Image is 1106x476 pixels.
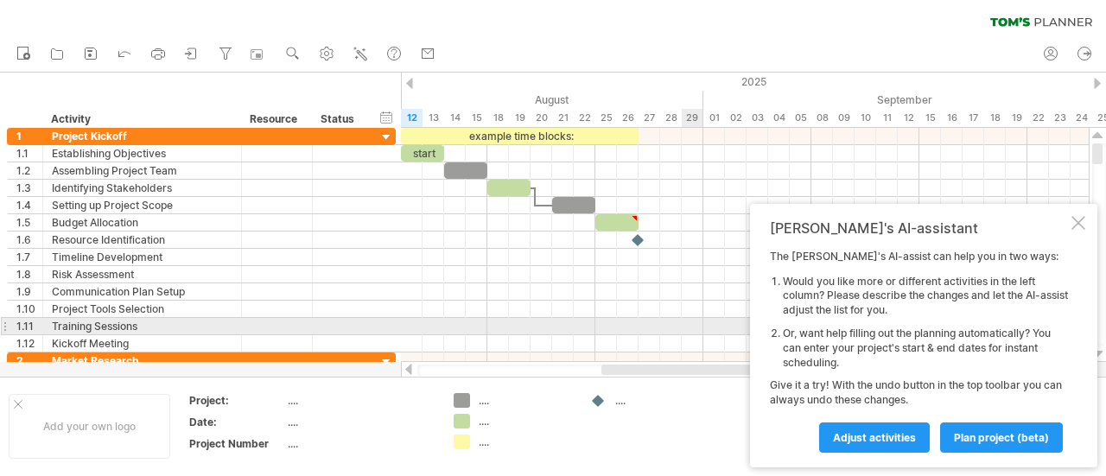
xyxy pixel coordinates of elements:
div: Tuesday, 23 September 2025 [1049,109,1071,127]
div: 1.12 [16,335,42,352]
div: Resource [250,111,302,128]
div: Friday, 12 September 2025 [898,109,919,127]
div: Wednesday, 24 September 2025 [1071,109,1092,127]
div: Friday, 22 August 2025 [574,109,595,127]
div: Risk Assessment [52,266,232,282]
div: Monday, 15 September 2025 [919,109,941,127]
div: Thursday, 21 August 2025 [552,109,574,127]
div: Wednesday, 20 August 2025 [531,109,552,127]
div: Project Kickoff [52,128,232,144]
div: Friday, 5 September 2025 [790,109,811,127]
div: Monday, 8 September 2025 [811,109,833,127]
div: Thursday, 18 September 2025 [984,109,1006,127]
div: 1.5 [16,214,42,231]
div: Tuesday, 12 August 2025 [401,109,423,127]
div: 1.8 [16,266,42,282]
div: Wednesday, 17 September 2025 [963,109,984,127]
div: Monday, 1 September 2025 [703,109,725,127]
div: Monday, 22 September 2025 [1027,109,1049,127]
div: .... [615,393,709,408]
a: Adjust activities [819,422,930,453]
div: .... [479,435,573,449]
div: Tuesday, 9 September 2025 [833,109,855,127]
div: 1.11 [16,318,42,334]
div: Kickoff Meeting [52,335,232,352]
div: Status [321,111,359,128]
div: Wednesday, 10 September 2025 [855,109,876,127]
div: 1.9 [16,283,42,300]
div: The [PERSON_NAME]'s AI-assist can help you in two ways: Give it a try! With the undo button in th... [770,250,1068,452]
span: Adjust activities [833,431,916,444]
div: Thursday, 4 September 2025 [768,109,790,127]
div: Budget Allocation [52,214,232,231]
div: 2 [16,352,42,369]
div: Thursday, 11 September 2025 [876,109,898,127]
li: Or, want help filling out the planning automatically? You can enter your project's start & end da... [783,327,1068,370]
a: plan project (beta) [940,422,1063,453]
div: 1.6 [16,232,42,248]
div: example time blocks: [401,128,639,144]
div: Tuesday, 2 September 2025 [725,109,747,127]
div: .... [288,436,433,451]
span: plan project (beta) [954,431,1049,444]
div: Wednesday, 27 August 2025 [639,109,660,127]
div: Project Number [189,436,284,451]
div: [PERSON_NAME]'s AI-assistant [770,219,1068,237]
div: Monday, 18 August 2025 [487,109,509,127]
div: Wednesday, 3 September 2025 [747,109,768,127]
div: Wednesday, 13 August 2025 [423,109,444,127]
div: August 2025 [250,91,703,109]
div: 1 [16,128,42,144]
div: .... [288,393,433,408]
div: Training Sessions [52,318,232,334]
div: .... [479,414,573,428]
div: Resource Identification [52,232,232,248]
div: Monday, 25 August 2025 [595,109,617,127]
div: 1.7 [16,249,42,265]
div: Communication Plan Setup [52,283,232,300]
div: .... [288,415,433,429]
div: Add your own logo [9,394,170,459]
div: Setting up Project Scope [52,197,232,213]
div: Project: [189,393,284,408]
div: Friday, 15 August 2025 [466,109,487,127]
div: Tuesday, 26 August 2025 [617,109,639,127]
div: Friday, 29 August 2025 [682,109,703,127]
div: Identifying Stakeholders [52,180,232,196]
div: 1.4 [16,197,42,213]
div: Activity [51,111,232,128]
div: start [401,145,444,162]
div: Market Research [52,352,232,369]
div: .... [479,393,573,408]
div: 1.10 [16,301,42,317]
div: 1.3 [16,180,42,196]
div: Tuesday, 19 August 2025 [509,109,531,127]
div: Tuesday, 16 September 2025 [941,109,963,127]
div: 1.1 [16,145,42,162]
div: Project Tools Selection [52,301,232,317]
div: Timeline Development [52,249,232,265]
div: Date: [189,415,284,429]
li: Would you like more or different activities in the left column? Please describe the changes and l... [783,275,1068,318]
div: 1.2 [16,162,42,179]
div: Thursday, 28 August 2025 [660,109,682,127]
div: Thursday, 14 August 2025 [444,109,466,127]
div: Assembling Project Team [52,162,232,179]
div: Friday, 19 September 2025 [1006,109,1027,127]
div: Establishing Objectives [52,145,232,162]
